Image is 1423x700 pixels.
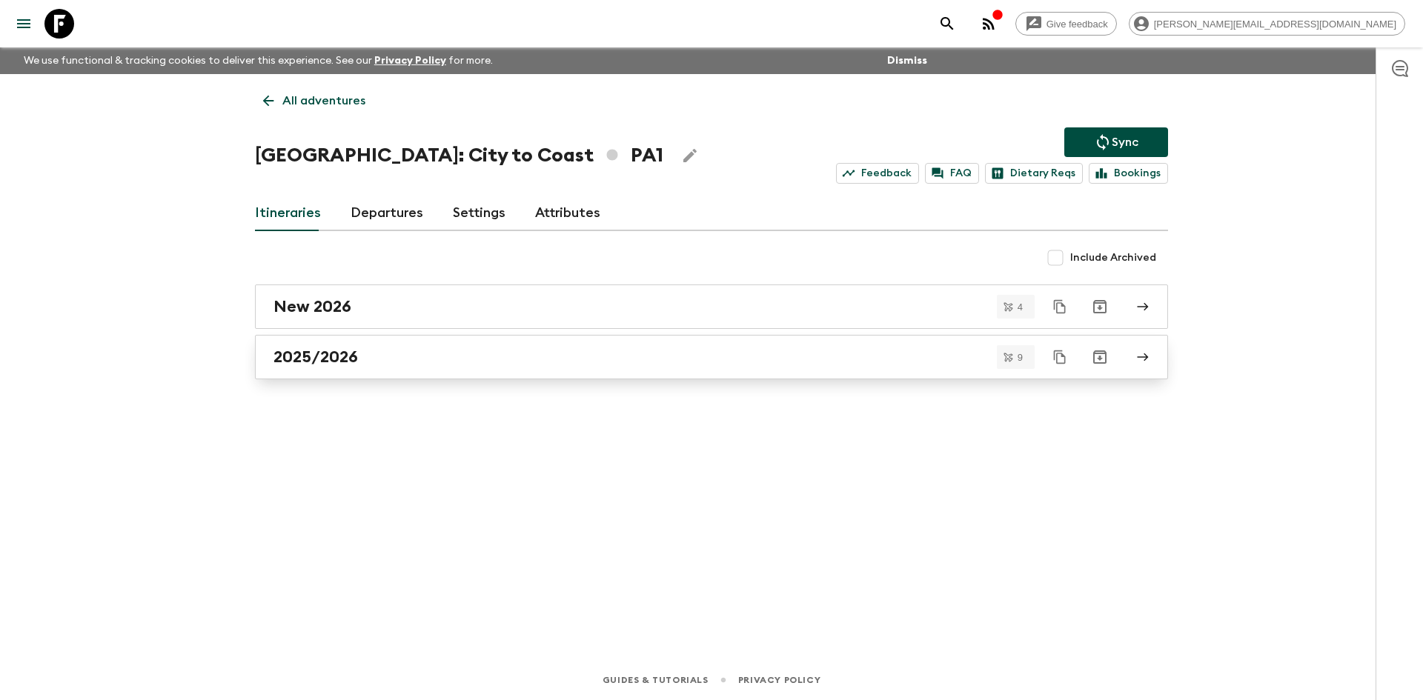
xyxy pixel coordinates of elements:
[836,163,919,184] a: Feedback
[985,163,1083,184] a: Dietary Reqs
[1112,133,1138,151] p: Sync
[925,163,979,184] a: FAQ
[453,196,505,231] a: Settings
[1085,342,1115,372] button: Archive
[535,196,600,231] a: Attributes
[738,672,820,688] a: Privacy Policy
[255,141,663,170] h1: [GEOGRAPHIC_DATA]: City to Coast PA1
[1015,12,1117,36] a: Give feedback
[675,141,705,170] button: Edit Adventure Title
[1070,250,1156,265] span: Include Archived
[1046,344,1073,370] button: Duplicate
[374,56,446,66] a: Privacy Policy
[255,335,1168,379] a: 2025/2026
[273,347,358,367] h2: 2025/2026
[1129,12,1405,36] div: [PERSON_NAME][EMAIL_ADDRESS][DOMAIN_NAME]
[255,86,374,116] a: All adventures
[1064,127,1168,157] button: Sync adventure departures to the booking engine
[1009,353,1032,362] span: 9
[18,47,499,74] p: We use functional & tracking cookies to deliver this experience. See our for more.
[255,196,321,231] a: Itineraries
[255,284,1168,329] a: New 2026
[1146,19,1404,30] span: [PERSON_NAME][EMAIL_ADDRESS][DOMAIN_NAME]
[1046,293,1073,320] button: Duplicate
[603,672,709,688] a: Guides & Tutorials
[351,196,423,231] a: Departures
[1085,292,1115,321] button: Archive
[1089,163,1168,184] a: Bookings
[1009,302,1032,312] span: 4
[932,9,962,39] button: search adventures
[273,297,351,316] h2: New 2026
[282,92,365,110] p: All adventures
[1038,19,1116,30] span: Give feedback
[883,50,931,71] button: Dismiss
[9,9,39,39] button: menu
